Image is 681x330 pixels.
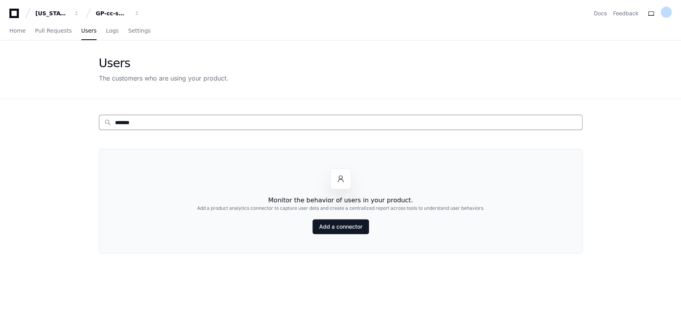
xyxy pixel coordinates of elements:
a: Docs [594,9,607,17]
a: Pull Requests [35,22,71,40]
div: [US_STATE] Pacific [35,9,69,17]
span: Home [9,28,26,33]
button: Feedback [613,9,639,17]
div: GP-cc-sml-apps [96,9,130,17]
h2: Add a product analytics connector to capture user data and create a centralized report across too... [197,205,484,211]
a: Add a connector [312,219,369,234]
a: Logs [106,22,119,40]
span: Logs [106,28,119,33]
a: Settings [128,22,150,40]
a: Home [9,22,26,40]
mat-icon: search [104,119,112,126]
span: Users [81,28,97,33]
div: Users [99,56,228,70]
button: GP-cc-sml-apps [93,6,143,20]
a: Users [81,22,97,40]
span: Settings [128,28,150,33]
span: Pull Requests [35,28,71,33]
h1: Monitor the behavior of users in your product. [268,196,413,205]
button: [US_STATE] Pacific [32,6,82,20]
div: The customers who are using your product. [99,73,228,83]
